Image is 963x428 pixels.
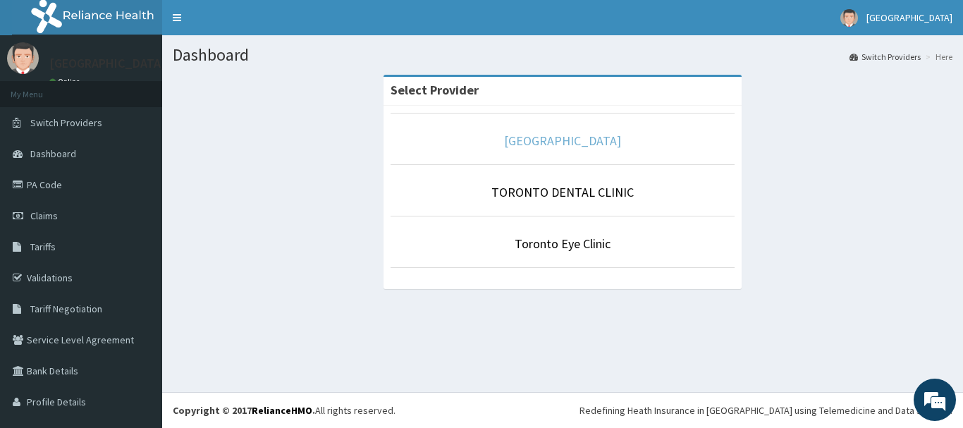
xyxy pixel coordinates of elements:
strong: Copyright © 2017 . [173,404,315,417]
li: Here [922,51,952,63]
span: Switch Providers [30,116,102,129]
div: Redefining Heath Insurance in [GEOGRAPHIC_DATA] using Telemedicine and Data Science! [579,403,952,417]
h1: Dashboard [173,46,952,64]
a: Toronto Eye Clinic [515,236,611,252]
p: [GEOGRAPHIC_DATA] [49,57,166,70]
span: Dashboard [30,147,76,160]
a: RelianceHMO [252,404,312,417]
a: Online [49,77,83,87]
footer: All rights reserved. [162,392,963,428]
strong: Select Provider [391,82,479,98]
a: TORONTO DENTAL CLINIC [491,184,634,200]
a: [GEOGRAPHIC_DATA] [504,133,621,149]
span: Claims [30,209,58,222]
img: User Image [840,9,858,27]
a: Switch Providers [849,51,921,63]
span: Tariff Negotiation [30,302,102,315]
img: User Image [7,42,39,74]
span: [GEOGRAPHIC_DATA] [866,11,952,24]
span: Tariffs [30,240,56,253]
